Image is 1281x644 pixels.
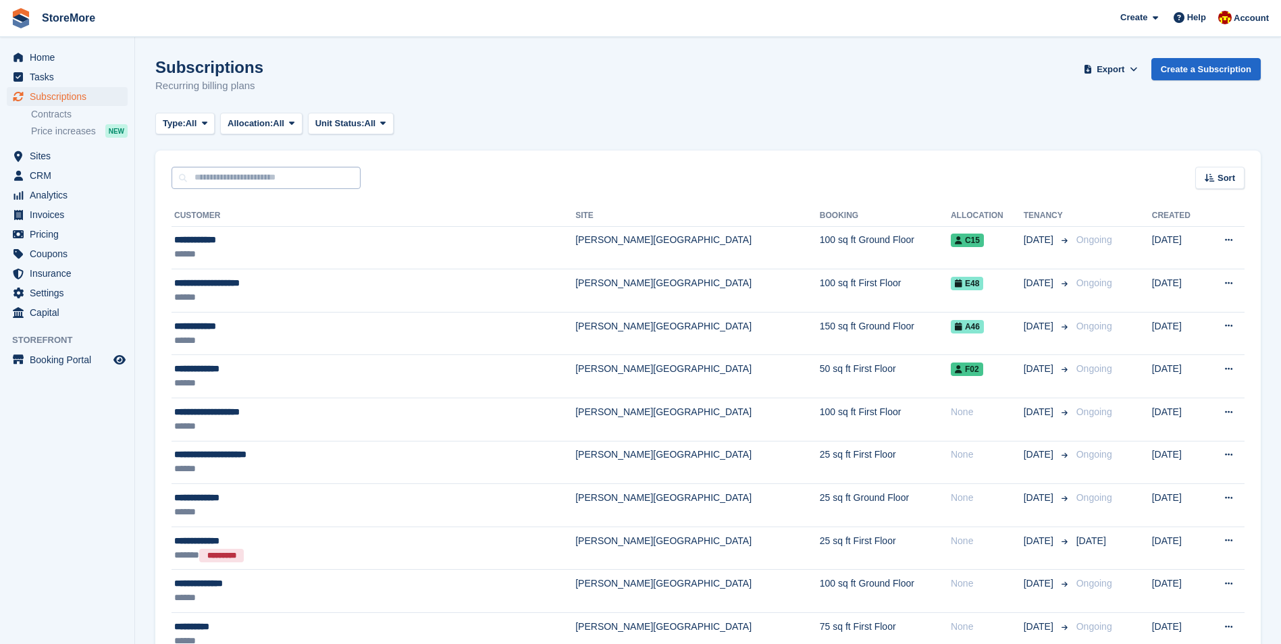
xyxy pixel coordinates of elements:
span: All [365,117,376,130]
span: Subscriptions [30,87,111,106]
a: menu [7,146,128,165]
span: [DATE] [1076,535,1106,546]
span: All [273,117,284,130]
span: [DATE] [1024,576,1056,591]
div: None [951,620,1024,634]
span: Analytics [30,186,111,205]
span: Price increases [31,125,96,138]
a: menu [7,68,128,86]
a: menu [7,48,128,67]
td: 25 sq ft Ground Floor [820,484,951,527]
img: Store More Team [1218,11,1232,24]
span: [DATE] [1024,319,1056,333]
p: Recurring billing plans [155,78,263,94]
span: Ongoing [1076,277,1112,288]
a: menu [7,284,128,302]
span: Booking Portal [30,350,111,369]
a: Create a Subscription [1151,58,1261,80]
span: Coupons [30,244,111,263]
a: Price increases NEW [31,124,128,138]
a: menu [7,303,128,322]
span: [DATE] [1024,362,1056,376]
th: Tenancy [1024,205,1071,227]
span: Invoices [30,205,111,224]
span: Pricing [30,225,111,244]
a: menu [7,186,128,205]
td: [PERSON_NAME][GEOGRAPHIC_DATA] [575,226,820,269]
span: Create [1120,11,1147,24]
td: [PERSON_NAME][GEOGRAPHIC_DATA] [575,527,820,570]
a: menu [7,87,128,106]
td: [DATE] [1152,441,1205,484]
span: E48 [951,277,983,290]
a: Preview store [111,352,128,368]
span: Capital [30,303,111,322]
span: Ongoing [1076,363,1112,374]
td: [DATE] [1152,269,1205,313]
span: Type: [163,117,186,130]
span: [DATE] [1024,233,1056,247]
td: [DATE] [1152,570,1205,613]
th: Customer [172,205,575,227]
span: Allocation: [228,117,273,130]
td: [PERSON_NAME][GEOGRAPHIC_DATA] [575,441,820,484]
div: None [951,534,1024,548]
div: NEW [105,124,128,138]
span: Sort [1218,171,1235,185]
span: Ongoing [1076,449,1112,460]
td: [PERSON_NAME][GEOGRAPHIC_DATA] [575,484,820,527]
h1: Subscriptions [155,58,263,76]
th: Booking [820,205,951,227]
span: Ongoing [1076,321,1112,331]
a: menu [7,205,128,224]
span: A46 [951,320,984,333]
a: menu [7,225,128,244]
span: All [186,117,197,130]
img: stora-icon-8386f47178a22dfd0bd8f6a31ec36ba5ce8667c1dd55bd0f319d3a0aa187defe.svg [11,8,31,28]
td: [PERSON_NAME][GEOGRAPHIC_DATA] [575,269,820,313]
td: 100 sq ft First Floor [820,398,951,441]
td: 100 sq ft Ground Floor [820,226,951,269]
td: 50 sq ft First Floor [820,355,951,398]
td: 25 sq ft First Floor [820,441,951,484]
button: Allocation: All [220,113,303,135]
a: StoreMore [36,7,101,29]
span: Sites [30,146,111,165]
td: 150 sq ft Ground Floor [820,312,951,355]
td: [PERSON_NAME][GEOGRAPHIC_DATA] [575,355,820,398]
span: Storefront [12,333,134,347]
span: Export [1097,63,1124,76]
span: [DATE] [1024,405,1056,419]
div: None [951,405,1024,419]
span: Home [30,48,111,67]
span: CRM [30,166,111,185]
span: [DATE] [1024,534,1056,548]
a: menu [7,244,128,263]
th: Site [575,205,820,227]
div: None [951,576,1024,591]
td: [DATE] [1152,484,1205,527]
span: [DATE] [1024,491,1056,505]
div: None [951,448,1024,462]
a: Contracts [31,108,128,121]
a: menu [7,350,128,369]
td: [PERSON_NAME][GEOGRAPHIC_DATA] [575,398,820,441]
td: 100 sq ft First Floor [820,269,951,313]
span: Settings [30,284,111,302]
a: menu [7,166,128,185]
span: Account [1234,11,1269,25]
button: Unit Status: All [308,113,394,135]
span: Tasks [30,68,111,86]
span: Ongoing [1076,621,1112,632]
a: menu [7,264,128,283]
span: Help [1187,11,1206,24]
span: Ongoing [1076,406,1112,417]
button: Export [1081,58,1141,80]
td: 100 sq ft Ground Floor [820,570,951,613]
td: [DATE] [1152,355,1205,398]
td: [DATE] [1152,527,1205,570]
span: [DATE] [1024,276,1056,290]
th: Allocation [951,205,1024,227]
span: C15 [951,234,984,247]
td: [PERSON_NAME][GEOGRAPHIC_DATA] [575,570,820,613]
